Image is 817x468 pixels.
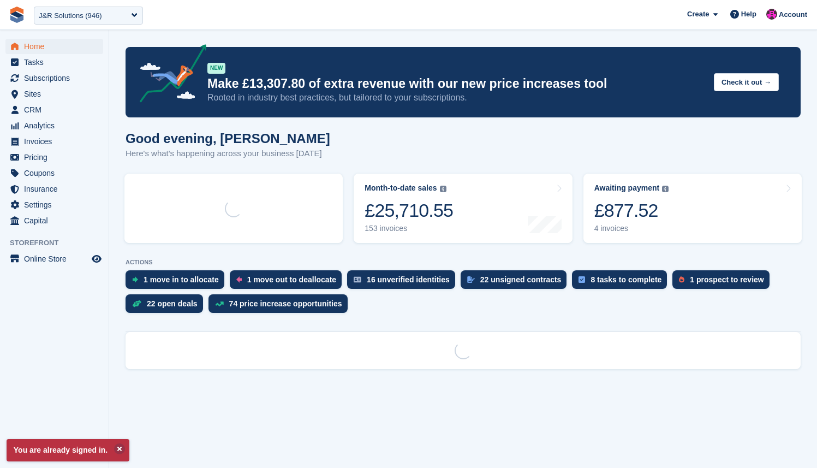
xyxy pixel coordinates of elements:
[5,134,103,149] a: menu
[594,199,669,222] div: £877.52
[354,276,361,283] img: verify_identity-adf6edd0f0f0b5bbfe63781bf79b02c33cf7c696d77639b501bdc392416b5a36.svg
[132,300,141,307] img: deal-1b604bf984904fb50ccaf53a9ad4b4a5d6e5aea283cecdc64d6e3604feb123c2.svg
[24,102,90,117] span: CRM
[147,299,198,308] div: 22 open deals
[126,294,208,318] a: 22 open deals
[365,199,453,222] div: £25,710.55
[24,165,90,181] span: Coupons
[741,9,756,20] span: Help
[5,118,103,133] a: menu
[679,276,684,283] img: prospect-51fa495bee0391a8d652442698ab0144808aea92771e9ea1ae160a38d050c398.svg
[440,186,446,192] img: icon-info-grey-7440780725fd019a000dd9b08b2336e03edf1995a4989e88bcd33f0948082b44.svg
[690,275,764,284] div: 1 prospect to review
[5,102,103,117] a: menu
[130,44,207,106] img: price-adjustments-announcement-icon-8257ccfd72463d97f412b2fc003d46551f7dbcb40ab6d574587a9cd5c0d94...
[591,275,661,284] div: 8 tasks to complete
[467,276,475,283] img: contract_signature_icon-13c848040528278c33f63329250d36e43548de30e8caae1d1a13099fd9432cc5.svg
[90,252,103,265] a: Preview store
[24,70,90,86] span: Subscriptions
[24,197,90,212] span: Settings
[579,276,585,283] img: task-75834270c22a3079a89374b754ae025e5fb1db73e45f91037f5363f120a921f8.svg
[207,92,705,104] p: Rooted in industry best practices, but tailored to your subscriptions.
[766,9,777,20] img: Jamie Carroll
[5,86,103,102] a: menu
[347,270,461,294] a: 16 unverified identities
[354,174,572,243] a: Month-to-date sales £25,710.55 153 invoices
[583,174,802,243] a: Awaiting payment £877.52 4 invoices
[24,181,90,197] span: Insurance
[24,251,90,266] span: Online Store
[207,76,705,92] p: Make £13,307.80 of extra revenue with our new price increases tool
[594,183,660,193] div: Awaiting payment
[662,186,669,192] img: icon-info-grey-7440780725fd019a000dd9b08b2336e03edf1995a4989e88bcd33f0948082b44.svg
[480,275,562,284] div: 22 unsigned contracts
[144,275,219,284] div: 1 move in to allocate
[24,134,90,149] span: Invoices
[39,10,102,21] div: J&R Solutions (946)
[5,150,103,165] a: menu
[779,9,807,20] span: Account
[365,183,437,193] div: Month-to-date sales
[215,301,224,306] img: price_increase_opportunities-93ffe204e8149a01c8c9dc8f82e8f89637d9d84a8eef4429ea346261dce0b2c0.svg
[126,259,801,266] p: ACTIONS
[207,63,225,74] div: NEW
[672,270,774,294] a: 1 prospect to review
[5,251,103,266] a: menu
[24,150,90,165] span: Pricing
[247,275,336,284] div: 1 move out to deallocate
[572,270,672,294] a: 8 tasks to complete
[7,439,129,461] p: You are already signed in.
[367,275,450,284] div: 16 unverified identities
[126,270,230,294] a: 1 move in to allocate
[208,294,353,318] a: 74 price increase opportunities
[5,70,103,86] a: menu
[236,276,242,283] img: move_outs_to_deallocate_icon-f764333ba52eb49d3ac5e1228854f67142a1ed5810a6f6cc68b1a99e826820c5.svg
[5,39,103,54] a: menu
[132,276,138,283] img: move_ins_to_allocate_icon-fdf77a2bb77ea45bf5b3d319d69a93e2d87916cf1d5bf7949dd705db3b84f3ca.svg
[687,9,709,20] span: Create
[229,299,342,308] div: 74 price increase opportunities
[24,39,90,54] span: Home
[24,86,90,102] span: Sites
[5,197,103,212] a: menu
[9,7,25,23] img: stora-icon-8386f47178a22dfd0bd8f6a31ec36ba5ce8667c1dd55bd0f319d3a0aa187defe.svg
[5,213,103,228] a: menu
[24,213,90,228] span: Capital
[714,73,779,91] button: Check it out →
[230,270,347,294] a: 1 move out to deallocate
[24,55,90,70] span: Tasks
[126,131,330,146] h1: Good evening, [PERSON_NAME]
[5,165,103,181] a: menu
[5,181,103,197] a: menu
[24,118,90,133] span: Analytics
[126,147,330,160] p: Here's what's happening across your business [DATE]
[5,55,103,70] a: menu
[461,270,573,294] a: 22 unsigned contracts
[594,224,669,233] div: 4 invoices
[10,238,109,248] span: Storefront
[365,224,453,233] div: 153 invoices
